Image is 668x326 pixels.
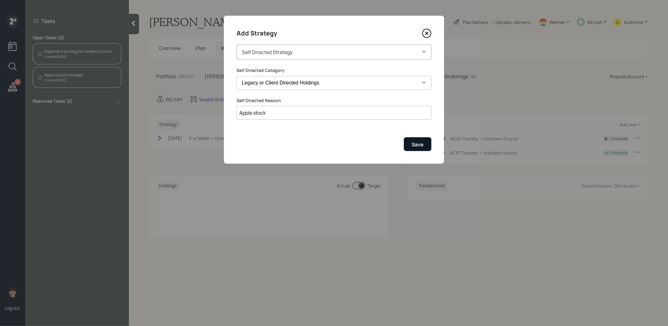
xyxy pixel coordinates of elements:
[237,28,277,38] h4: Add Strategy
[404,137,431,151] button: Save
[412,141,424,148] div: Save
[237,67,431,73] label: Self Directed Category
[237,97,431,104] label: Self Directed Reason
[237,45,431,60] div: Self Directed Strategy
